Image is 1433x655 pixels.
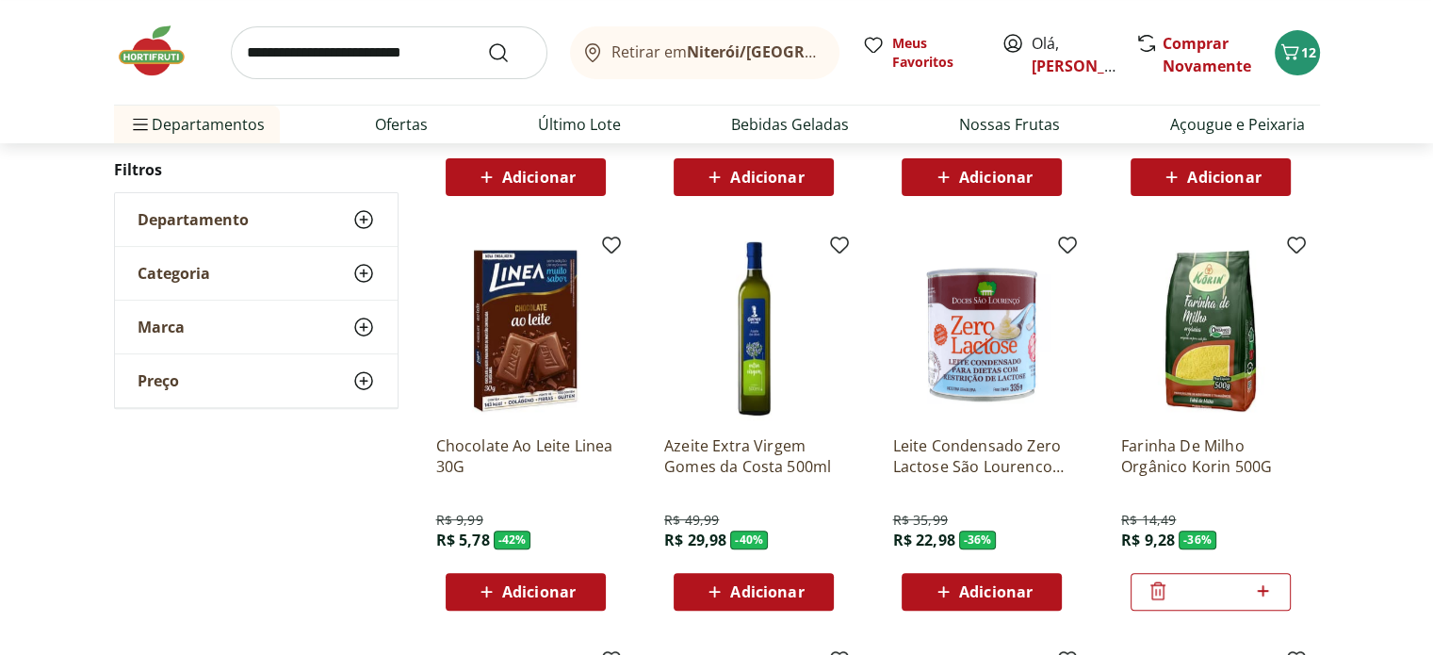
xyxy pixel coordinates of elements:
span: - 40 % [730,531,768,549]
button: Menu [129,102,152,147]
span: Meus Favoritos [892,34,979,72]
button: Adicionar [674,158,834,196]
span: Departamento [138,210,249,229]
span: Categoria [138,264,210,283]
b: Niterói/[GEOGRAPHIC_DATA] [687,41,902,62]
span: R$ 14,49 [1121,511,1176,530]
button: Adicionar [446,573,606,611]
button: Preço [115,354,398,407]
button: Categoria [115,247,398,300]
span: Marca [138,318,185,336]
button: Adicionar [902,573,1062,611]
span: R$ 49,99 [664,511,719,530]
button: Submit Search [487,41,532,64]
button: Adicionar [674,573,834,611]
span: - 36 % [959,531,997,549]
span: R$ 9,28 [1121,530,1175,550]
img: Chocolate Ao Leite Linea 30G [436,241,615,420]
span: Adicionar [730,170,804,185]
img: Leite Condensado Zero Lactose São Lourenco 335g [892,241,1071,420]
a: Bebidas Geladas [731,113,849,136]
button: Adicionar [446,158,606,196]
button: Adicionar [1131,158,1291,196]
span: R$ 35,99 [892,511,947,530]
a: [PERSON_NAME] [1032,56,1154,76]
a: Farinha De Milho Orgânico Korin 500G [1121,435,1300,477]
button: Departamento [115,193,398,246]
span: Adicionar [959,584,1033,599]
span: R$ 29,98 [664,530,726,550]
span: Preço [138,371,179,390]
a: Ofertas [375,113,428,136]
button: Carrinho [1275,30,1320,75]
span: - 42 % [494,531,531,549]
span: Adicionar [502,170,576,185]
span: R$ 9,99 [436,511,483,530]
img: Hortifruti [114,23,208,79]
input: search [231,26,547,79]
span: Olá, [1032,32,1115,77]
button: Retirar emNiterói/[GEOGRAPHIC_DATA] [570,26,839,79]
a: Chocolate Ao Leite Linea 30G [436,435,615,477]
span: Adicionar [1187,170,1261,185]
a: Comprar Novamente [1163,33,1251,76]
a: Nossas Frutas [959,113,1060,136]
button: Marca [115,301,398,353]
span: Departamentos [129,102,265,147]
span: Adicionar [730,584,804,599]
span: R$ 22,98 [892,530,954,550]
span: R$ 5,78 [436,530,490,550]
span: Adicionar [502,584,576,599]
a: Açougue e Peixaria [1170,113,1305,136]
h2: Filtros [114,151,399,188]
span: 12 [1301,43,1316,61]
a: Azeite Extra Virgem Gomes da Costa 500ml [664,435,843,477]
a: Meus Favoritos [862,34,979,72]
button: Adicionar [902,158,1062,196]
span: - 36 % [1179,531,1216,549]
a: Leite Condensado Zero Lactose São Lourenco 335g [892,435,1071,477]
img: Farinha De Milho Orgânico Korin 500G [1121,241,1300,420]
span: Retirar em [611,43,820,60]
img: Azeite Extra Virgem Gomes da Costa 500ml [664,241,843,420]
span: Adicionar [959,170,1033,185]
a: Último Lote [538,113,621,136]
